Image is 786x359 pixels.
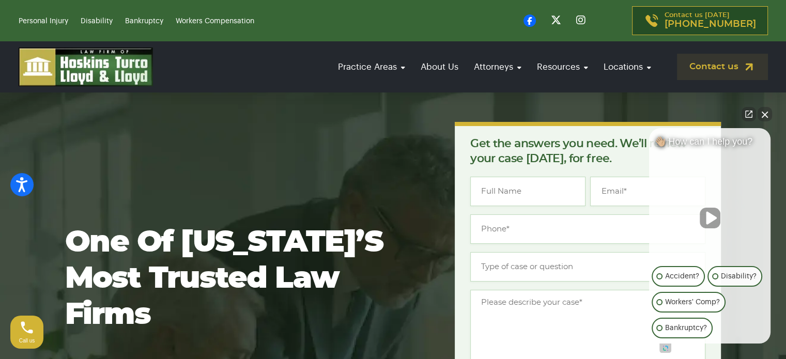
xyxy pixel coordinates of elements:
a: Locations [598,52,656,82]
a: Personal Injury [19,18,68,25]
input: Phone* [470,214,705,244]
input: Full Name [470,177,585,206]
a: About Us [415,52,464,82]
input: Email* [590,177,705,206]
a: Contact us [677,54,768,80]
a: Contact us [DATE][PHONE_NUMBER] [632,6,768,35]
p: Get the answers you need. We’ll review your case [DATE], for free. [470,136,705,166]
span: [PHONE_NUMBER] [665,19,756,29]
a: Resources [532,52,593,82]
button: Close Intaker Chat Widget [758,107,772,121]
p: Workers' Comp? [665,296,720,308]
div: 👋🏼 How can I help you? [649,136,770,152]
p: Disability? [721,270,757,283]
a: Open intaker chat [659,344,671,353]
a: Disability [81,18,113,25]
img: logo [19,48,153,86]
a: Open direct chat [742,107,756,121]
a: Practice Areas [333,52,410,82]
a: Bankruptcy [125,18,163,25]
p: Contact us [DATE] [665,12,756,29]
a: Attorneys [469,52,527,82]
span: Call us [19,338,35,344]
input: Type of case or question [470,252,705,282]
a: Workers Compensation [176,18,254,25]
p: Accident? [665,270,699,283]
h1: One of [US_STATE]’s most trusted law firms [65,225,422,333]
p: Bankruptcy? [665,322,707,334]
button: Unmute video [700,208,720,228]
